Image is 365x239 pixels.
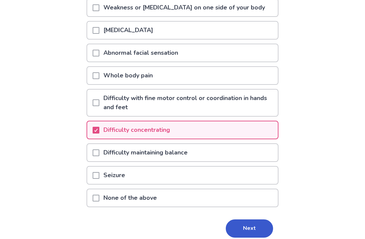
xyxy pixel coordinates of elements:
[99,44,182,62] p: Abnormal facial sensation
[99,67,157,84] p: Whole body pain
[99,144,192,161] p: Difficulty maintaining balance
[99,167,129,184] p: Seizure
[226,219,273,238] button: Next
[99,121,174,139] p: Difficulty concentrating
[99,22,157,39] p: [MEDICAL_DATA]
[99,189,161,207] p: None of the above
[99,90,278,116] p: Difficulty with fine motor control or coordination in hands and feet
